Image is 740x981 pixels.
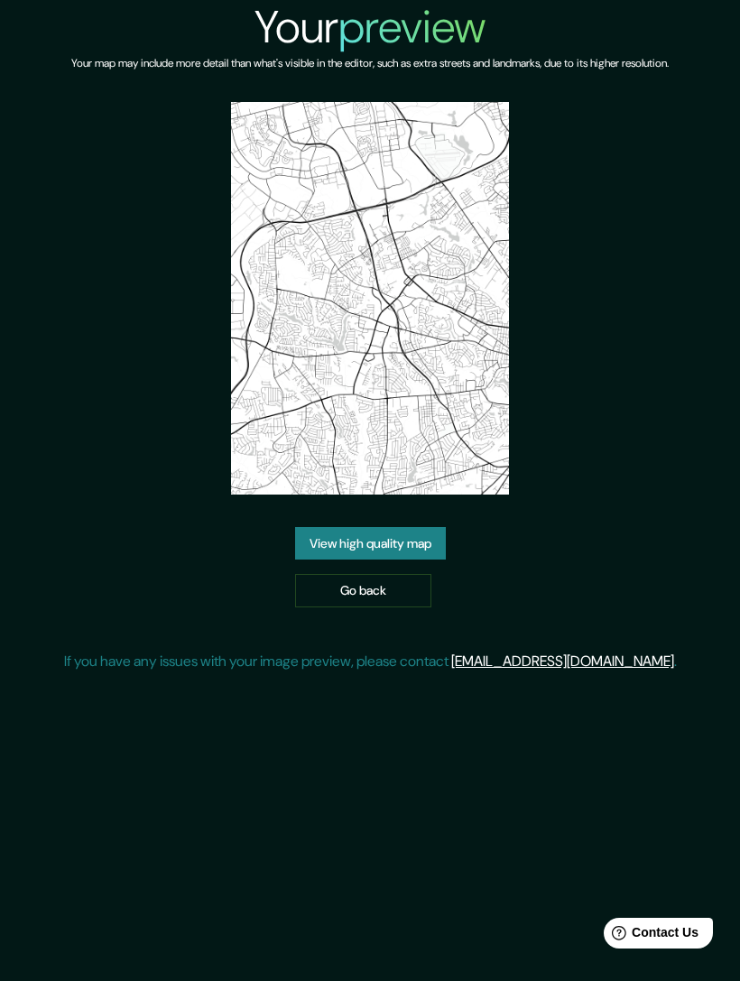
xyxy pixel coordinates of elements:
p: If you have any issues with your image preview, please contact . [64,651,677,672]
iframe: Help widget launcher [579,911,720,961]
h6: Your map may include more detail than what's visible in the editor, such as extra streets and lan... [71,54,669,73]
img: created-map-preview [231,102,509,495]
a: Go back [295,574,431,607]
a: [EMAIL_ADDRESS][DOMAIN_NAME] [451,652,674,671]
a: View high quality map [295,527,446,560]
